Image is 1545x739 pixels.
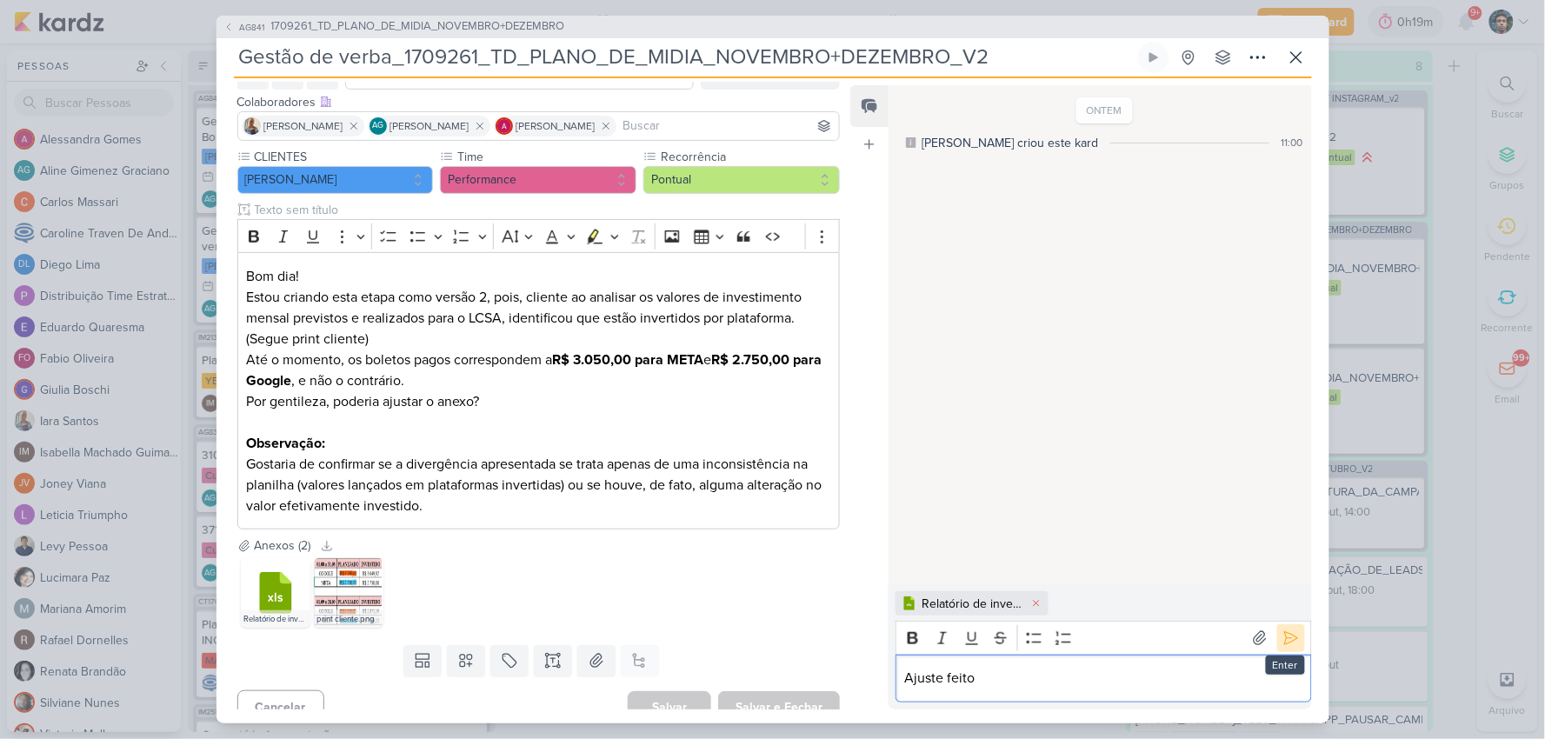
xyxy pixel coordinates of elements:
label: Recorrência [659,148,840,166]
div: Enter [1266,656,1305,675]
input: Kard Sem Título [234,42,1135,73]
p: Estou criando esta etapa como versão 2, pois, cliente ao analisar os valores de investimento mens... [246,287,830,350]
strong: R$ 3.050,00 para META [552,351,703,369]
div: Colaboradores [237,93,841,111]
p: Por gentileza, poderia ajustar o anexo? Gostaria de confirmar se a divergência apresentada se tra... [246,391,830,516]
div: 11:00 [1282,135,1303,150]
p: AG [372,122,383,130]
div: Editor toolbar [896,621,1311,655]
label: Time [456,148,636,166]
p: Até o momento, os boletos pagos correspondem a e , e não o contrário. [246,350,830,391]
img: Alessandra Gomes [496,117,513,135]
strong: Observação: [246,435,325,452]
p: Ajuste feito [905,668,1302,689]
input: Buscar [620,116,836,136]
div: Anexos (2) [255,536,311,555]
input: Texto sem título [251,201,841,219]
div: Editor editing area: main [237,252,841,529]
button: Cancelar [237,690,324,724]
p: Bom dia! [246,266,830,287]
div: print cliente.png [314,610,383,628]
div: Editor editing area: main [896,655,1311,702]
img: 5HUC28gKmu9vvpO6tRLmyRww4lAI9X5kMIZMFE6Z.png [314,558,383,628]
span: [PERSON_NAME] [516,118,596,134]
button: Performance [440,166,636,194]
strong: R$ 2.750,00 para Google [246,351,822,389]
div: Aline Gimenez Graciano [370,117,387,135]
button: [PERSON_NAME] [237,166,434,194]
div: Ligar relógio [1147,50,1161,64]
button: Pontual [643,166,840,194]
span: [PERSON_NAME] [390,118,469,134]
div: Relatório de investimento - TD (2).xlsx [922,595,1026,613]
div: [PERSON_NAME] criou este kard [922,134,1098,152]
span: [PERSON_NAME] [264,118,343,134]
div: Relatório de investimento - TD (1) (2).xlsx [241,610,310,628]
div: Editor toolbar [237,219,841,253]
img: Iara Santos [243,117,261,135]
label: CLIENTES [253,148,434,166]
